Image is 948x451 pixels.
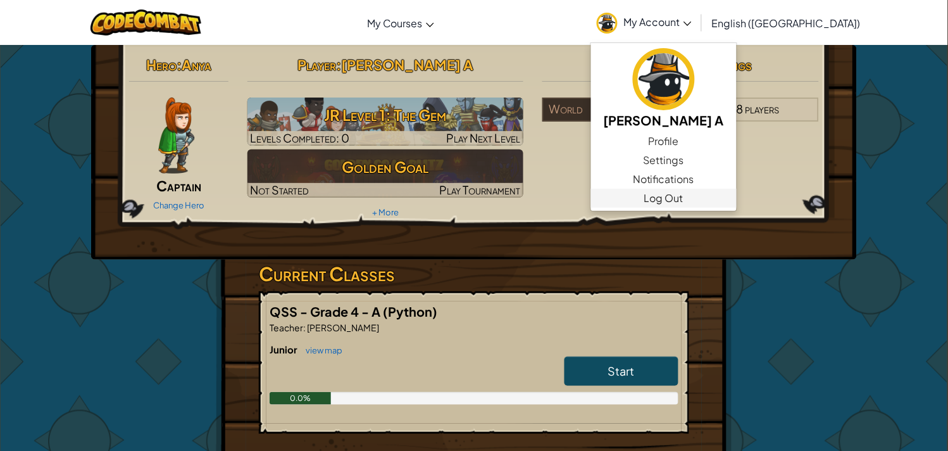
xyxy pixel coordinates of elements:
[182,56,211,73] span: Anya
[597,13,618,34] img: avatar
[591,46,737,132] a: [PERSON_NAME] A
[247,98,524,146] img: JR Level 1: The Gem
[251,182,309,197] span: Not Started
[306,322,379,333] span: [PERSON_NAME]
[624,15,692,29] span: My Account
[297,56,336,73] span: Player
[247,101,524,129] h3: JR Level 1: The Gem
[247,149,524,198] a: Golden GoalNot StartedPlay Tournament
[446,130,520,145] span: Play Next Level
[270,392,331,405] div: 0.0%
[299,345,342,355] a: view map
[439,182,520,197] span: Play Tournament
[247,98,524,146] a: Play Next Level
[303,322,306,333] span: :
[247,153,524,181] h3: Golden Goal
[372,207,399,217] a: + More
[591,189,737,208] a: Log Out
[591,170,737,189] a: Notifications
[251,130,350,145] span: Levels Completed: 0
[590,3,698,42] a: My Account
[270,322,303,333] span: Teacher
[146,56,177,73] span: Hero
[633,172,694,187] span: Notifications
[745,101,780,116] span: players
[591,151,737,170] a: Settings
[341,56,473,73] span: [PERSON_NAME] A
[542,110,819,124] a: World8,036,928players
[706,6,867,40] a: English ([GEOGRAPHIC_DATA])
[542,98,680,122] div: World
[270,303,383,319] span: QSS - Grade 4 - A
[608,364,635,378] span: Start
[270,343,299,355] span: Junior
[591,132,737,151] a: Profile
[247,149,524,198] img: Golden Goal
[156,177,201,194] span: Captain
[158,98,194,174] img: captain-pose.png
[259,260,689,288] h3: Current Classes
[604,110,724,130] h5: [PERSON_NAME] A
[177,56,182,73] span: :
[367,16,423,30] span: My Courses
[361,6,440,40] a: My Courses
[633,48,695,110] img: avatar
[153,200,204,210] a: Change Hero
[336,56,341,73] span: :
[383,303,437,319] span: (Python)
[712,16,861,30] span: English ([GEOGRAPHIC_DATA])
[90,10,201,35] img: CodeCombat logo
